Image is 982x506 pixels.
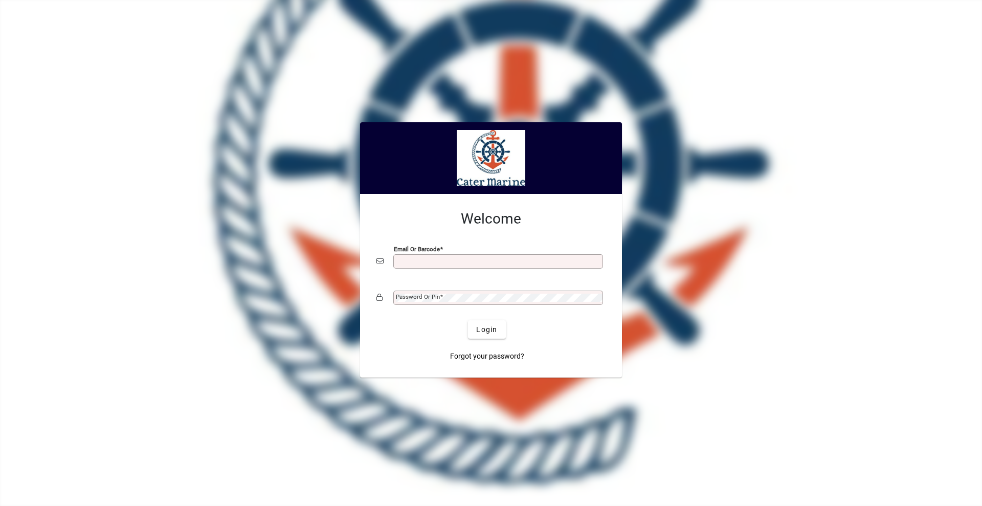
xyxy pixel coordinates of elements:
[394,246,440,253] mat-label: Email or Barcode
[468,320,505,339] button: Login
[376,210,606,228] h2: Welcome
[476,324,497,335] span: Login
[396,293,440,300] mat-label: Password or Pin
[446,347,528,365] a: Forgot your password?
[450,351,524,362] span: Forgot your password?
